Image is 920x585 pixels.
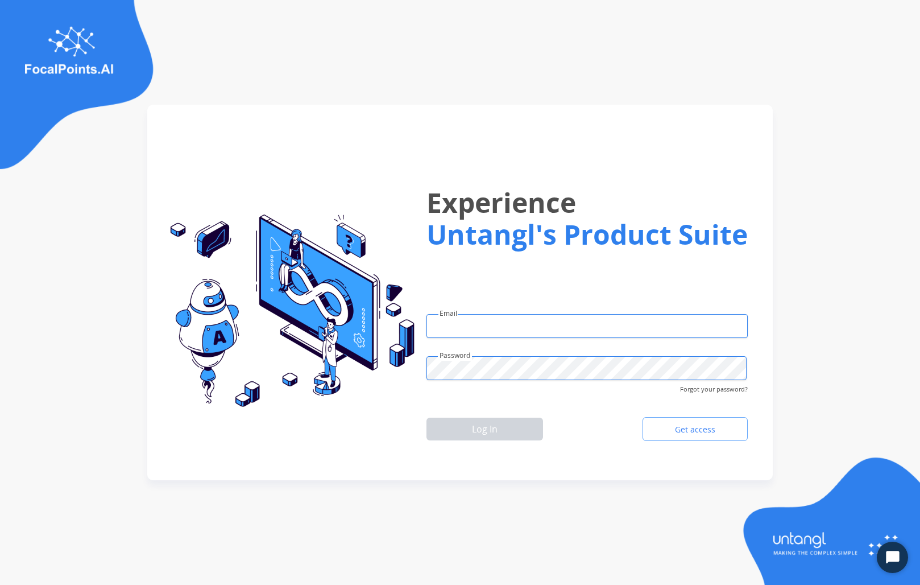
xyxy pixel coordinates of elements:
[885,550,901,566] svg: Open Chat
[161,215,415,408] img: login-img
[643,417,748,441] a: Get access
[426,418,543,440] button: Log In
[440,308,457,319] label: Email
[738,456,920,585] img: login-img
[426,178,748,228] h1: Experience
[666,424,724,435] span: Get access
[426,219,748,250] h1: Untangl's Product Suite
[440,351,470,361] label: Password
[680,380,748,394] span: Forgot your password?
[877,542,908,573] button: Start Chat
